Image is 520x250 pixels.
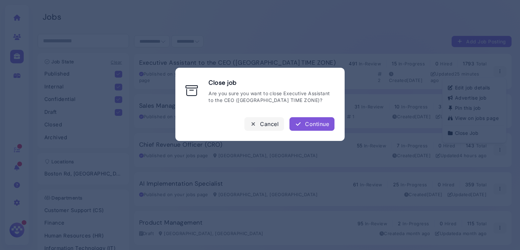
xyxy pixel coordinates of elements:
div: Cancel [250,120,279,128]
h3: Close job [209,78,334,87]
button: Cancel [244,117,284,131]
button: Continue [289,117,334,131]
p: Are you sure you want to close Executive Assistant to the CEO ([GEOGRAPHIC_DATA] TIME ZONE)? [209,90,334,104]
div: Continue [295,120,329,128]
